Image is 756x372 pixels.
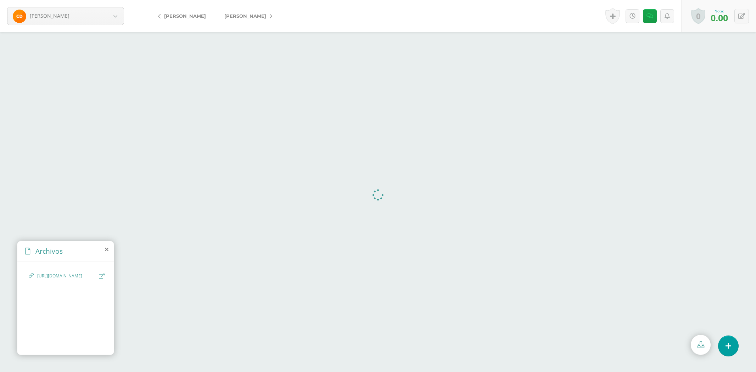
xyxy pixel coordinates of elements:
span: [PERSON_NAME] [30,12,69,19]
i: close [105,247,108,252]
span: [URL][DOMAIN_NAME] [37,273,95,280]
a: [PERSON_NAME] [215,7,278,24]
span: 0.00 [711,12,728,24]
img: 4a9e32a63e20c27d6b4f116a9739f2a2.png [13,10,26,23]
a: 0 [691,8,705,24]
div: Nota: [711,9,728,13]
a: [PERSON_NAME] [7,7,124,25]
span: [PERSON_NAME] [224,13,266,19]
span: [PERSON_NAME] [164,13,206,19]
a: [PERSON_NAME] [152,7,215,24]
span: Archivos [35,246,63,256]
